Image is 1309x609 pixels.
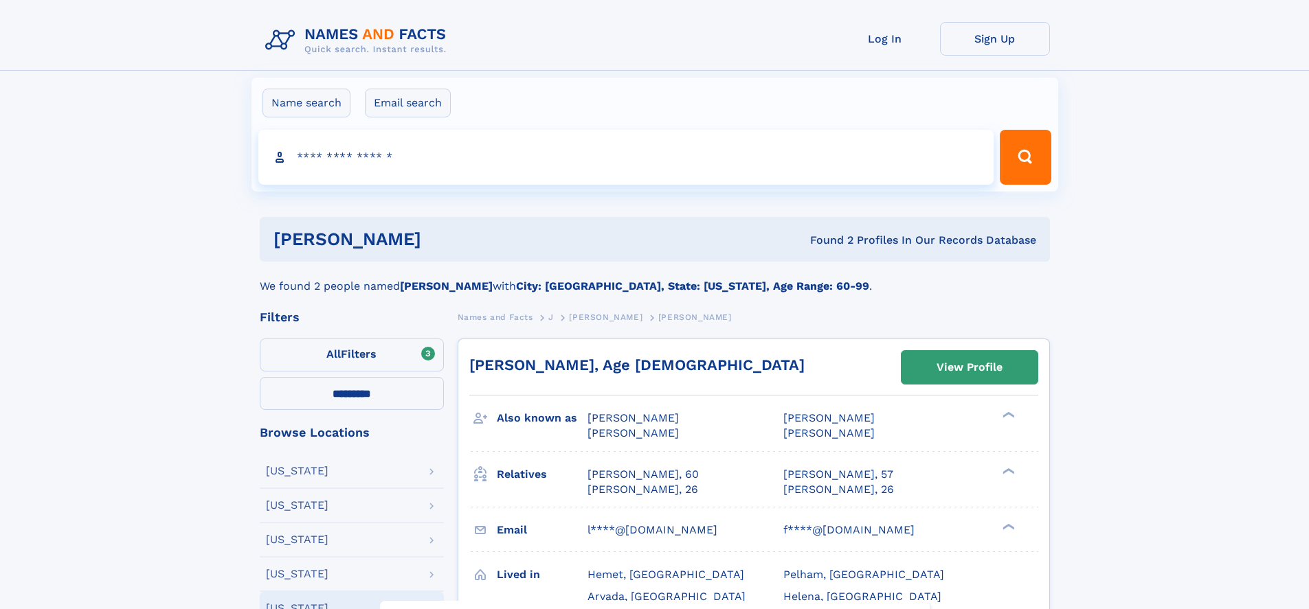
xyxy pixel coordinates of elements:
[260,262,1050,295] div: We found 2 people named with .
[260,426,444,439] div: Browse Locations
[783,411,875,424] span: [PERSON_NAME]
[497,518,588,542] h3: Email
[783,590,941,603] span: Helena, [GEOGRAPHIC_DATA]
[999,411,1016,420] div: ❯
[260,22,458,59] img: Logo Names and Facts
[400,279,493,292] b: [PERSON_NAME]
[266,534,328,545] div: [US_STATE]
[1000,130,1051,185] button: Search Button
[497,406,588,430] h3: Also known as
[262,89,350,117] label: Name search
[616,233,1036,248] div: Found 2 Profiles In Our Records Database
[588,482,698,497] a: [PERSON_NAME], 26
[260,338,444,371] label: Filters
[937,352,1003,383] div: View Profile
[902,351,1038,384] a: View Profile
[266,568,328,579] div: [US_STATE]
[260,311,444,323] div: Filters
[588,411,679,424] span: [PERSON_NAME]
[548,308,554,325] a: J
[588,426,679,439] span: [PERSON_NAME]
[999,466,1016,475] div: ❯
[365,89,451,117] label: Email search
[783,568,944,581] span: Pelham, [GEOGRAPHIC_DATA]
[588,590,746,603] span: Arvada, [GEOGRAPHIC_DATA]
[588,568,744,581] span: Hemet, [GEOGRAPHIC_DATA]
[569,308,642,325] a: [PERSON_NAME]
[548,312,554,322] span: J
[497,563,588,586] h3: Lived in
[658,312,732,322] span: [PERSON_NAME]
[783,482,894,497] a: [PERSON_NAME], 26
[266,500,328,511] div: [US_STATE]
[588,467,699,482] a: [PERSON_NAME], 60
[497,463,588,486] h3: Relatives
[830,22,940,56] a: Log In
[258,130,994,185] input: search input
[469,356,805,374] a: [PERSON_NAME], Age [DEMOGRAPHIC_DATA]
[940,22,1050,56] a: Sign Up
[273,231,616,248] h1: [PERSON_NAME]
[783,467,893,482] a: [PERSON_NAME], 57
[783,426,875,439] span: [PERSON_NAME]
[458,308,533,325] a: Names and Facts
[516,279,869,292] b: City: [GEOGRAPHIC_DATA], State: [US_STATE], Age Range: 60-99
[569,312,642,322] span: [PERSON_NAME]
[999,522,1016,531] div: ❯
[266,466,328,476] div: [US_STATE]
[326,347,341,360] span: All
